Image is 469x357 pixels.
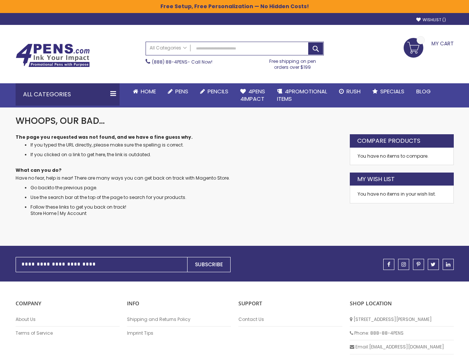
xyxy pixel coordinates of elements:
[350,340,454,354] li: Email: [EMAIL_ADDRESS][DOMAIN_NAME]
[16,330,120,336] a: Terms of Service
[60,210,87,216] a: My Account
[277,87,327,103] span: 4PROMOTIONAL ITEMS
[358,191,446,197] div: You have no items in your wish list.
[333,83,367,100] a: Rush
[16,316,120,322] a: About Us
[417,262,420,267] span: pinterest
[271,83,333,107] a: 4PROMOTIONALITEMS
[416,87,431,95] span: Blog
[127,316,231,322] a: Shipping and Returns Policy
[357,137,420,145] strong: Compare Products
[410,83,437,100] a: Blog
[30,194,342,200] li: Use the search bar at the top of the page to search for your products.
[350,300,454,307] p: SHOP LOCATION
[152,59,212,65] span: - Call Now!
[428,259,439,270] a: twitter
[30,210,56,216] a: Store Home
[30,184,50,191] a: Go back
[127,300,231,307] p: INFO
[30,185,342,191] li: to the previous page.
[413,259,424,270] a: pinterest
[30,142,342,148] li: If you typed the URL directly, please make sure the spelling is correct.
[234,83,271,107] a: 4Pens4impact
[152,59,188,65] a: (888) 88-4PENS
[16,167,342,173] dt: What can you do?
[194,83,234,100] a: Pencils
[146,42,190,54] a: All Categories
[16,175,342,181] dd: Have no fear, help is near! There are many ways you can get back on track with Magento Store.
[367,83,410,100] a: Specials
[357,175,395,183] strong: My Wish List
[383,259,394,270] a: facebook
[162,83,194,100] a: Pens
[380,87,404,95] span: Specials
[387,262,390,267] span: facebook
[16,83,120,106] div: All Categories
[350,327,454,340] li: Phone: 888-88-4PENS
[195,261,223,268] span: Subscribe
[187,257,231,272] button: Subscribe
[443,259,454,270] a: linkedin
[16,134,342,140] dt: The page you requested was not found, and we have a fine guess why.
[30,152,342,158] li: If you clicked on a link to get here, the link is outdated.
[416,17,446,23] a: Wishlist
[238,300,342,307] p: Support
[431,262,436,267] span: twitter
[127,330,231,336] a: Imprint Tips
[175,87,188,95] span: Pens
[16,115,105,127] span: Whoops, our bad...
[350,148,454,165] div: You have no items to compare.
[150,45,187,51] span: All Categories
[141,87,156,95] span: Home
[127,83,162,100] a: Home
[58,210,59,216] span: |
[350,313,454,327] li: [STREET_ADDRESS][PERSON_NAME]
[398,259,409,270] a: instagram
[240,87,265,103] span: 4Pens 4impact
[16,300,120,307] p: COMPANY
[208,87,228,95] span: Pencils
[261,55,324,70] div: Free shipping on pen orders over $199
[401,262,406,267] span: instagram
[346,87,361,95] span: Rush
[30,204,342,216] li: Follow these links to get you back on track!
[446,262,450,267] span: linkedin
[238,316,342,322] a: Contact Us
[16,44,90,67] img: 4Pens Custom Pens and Promotional Products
